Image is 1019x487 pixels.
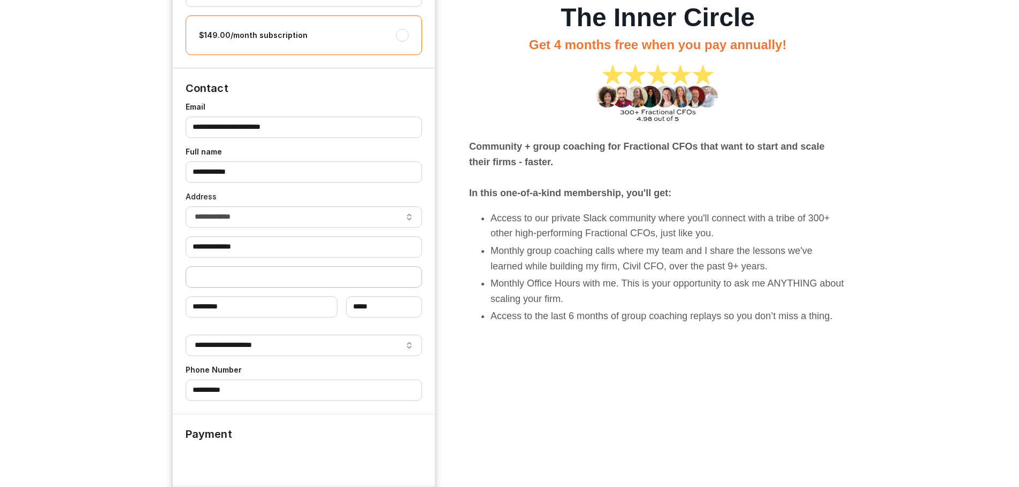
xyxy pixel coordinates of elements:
[186,414,232,441] legend: Payment
[186,102,423,112] label: Email
[592,57,723,131] img: 87d2c62-f66f-6753-08f5-caa413f672e_66fe2831-b063-435f-94cd-8b5a59888c9c.png
[186,68,228,95] legend: Contact
[469,2,847,33] h1: The Inner Circle
[186,365,423,375] label: Phone Number
[469,141,825,167] b: Community + group coaching for Fractional CFOs that want to start and scale their firms - faster.
[491,276,847,307] li: Monthly Office Hours with me. This is your opportunity to ask me ANYTHING about scaling your firm.
[199,30,310,42] p: $149.00/month subscription
[529,37,786,52] span: Get 4 months free when you pay annually!
[491,243,847,274] li: Monthly group coaching calls where my team and I share the lessons we've learned while building m...
[491,308,847,324] li: Access to the last 6 months of group coaching replays so you don’t miss a thing.
[186,191,423,202] label: Address
[183,445,425,475] iframe: Secure payment input frame
[469,188,671,198] strong: In this one-of-a-kind membership, you'll get:
[186,146,423,157] label: Full name
[491,211,847,242] li: Access to our private Slack community where you'll connect with a tribe of 300+ other high-perfor...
